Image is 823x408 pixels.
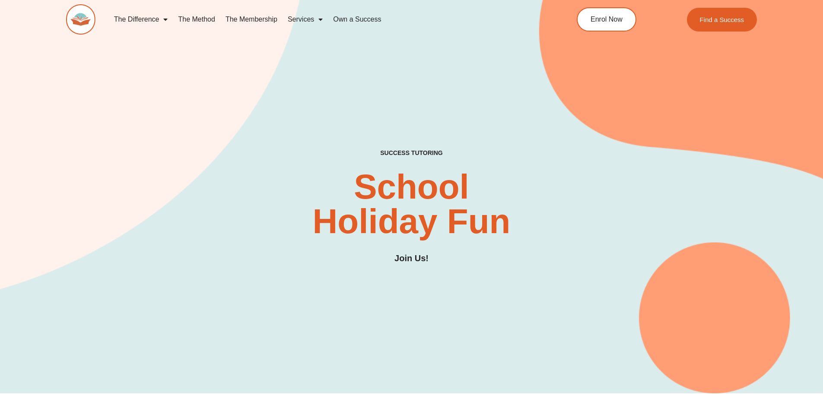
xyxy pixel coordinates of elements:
[394,252,429,265] h3: Join Us!
[109,9,537,29] nav: Menu
[687,8,757,32] a: Find a Success
[173,9,220,29] a: The Method
[700,16,744,23] span: Find a Success
[577,7,636,32] a: Enrol Now
[255,170,568,239] h2: School Holiday Fun
[309,149,514,157] h4: SUCCESS TUTORING​
[220,9,283,29] a: The Membership
[328,9,386,29] a: Own a Success
[109,9,173,29] a: The Difference
[283,9,328,29] a: Services
[591,16,623,23] span: Enrol Now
